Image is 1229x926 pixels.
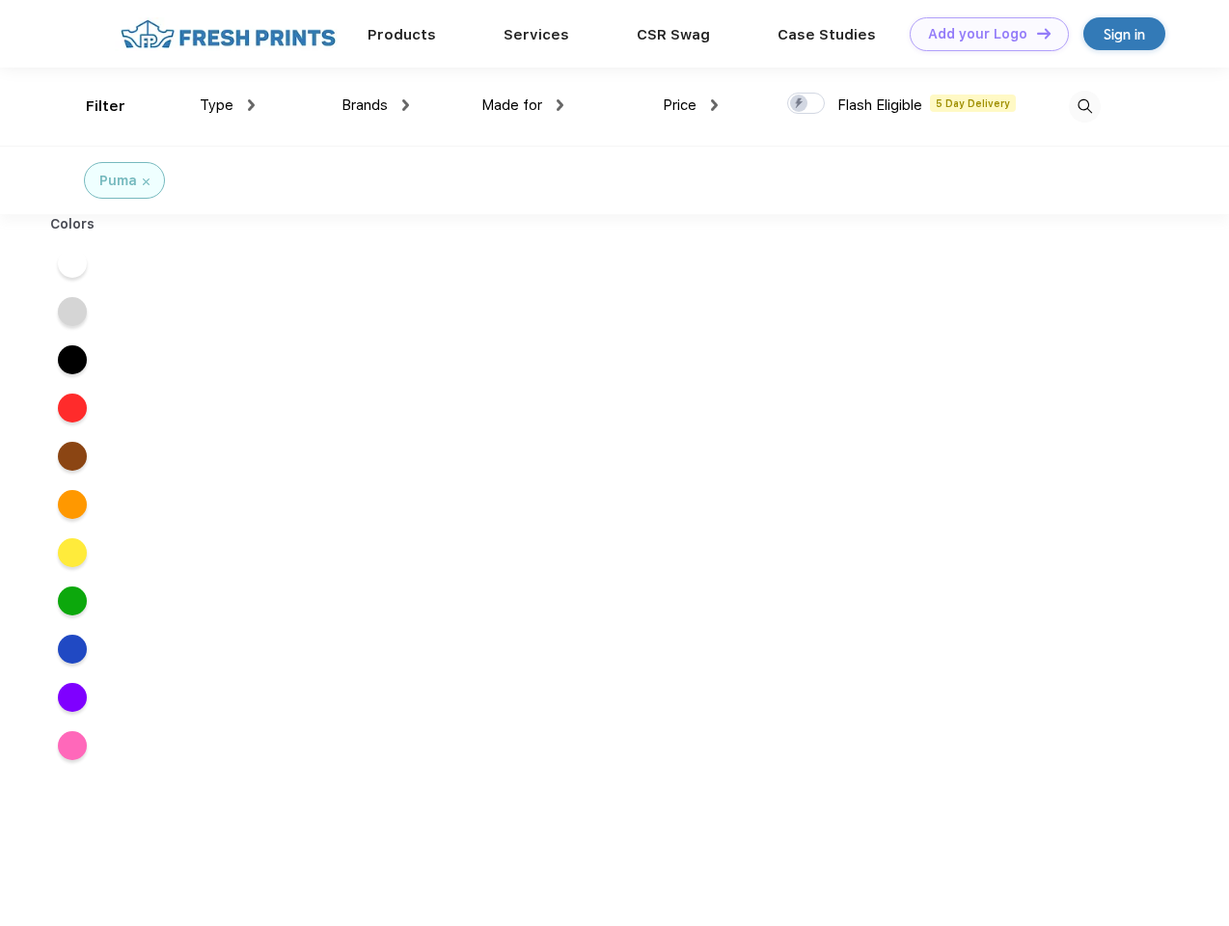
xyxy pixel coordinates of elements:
[341,96,388,114] span: Brands
[248,99,255,111] img: dropdown.png
[1069,91,1101,123] img: desktop_search.svg
[36,214,110,234] div: Colors
[557,99,563,111] img: dropdown.png
[663,96,696,114] span: Price
[200,96,233,114] span: Type
[115,17,341,51] img: fo%20logo%202.webp
[1104,23,1145,45] div: Sign in
[1037,28,1051,39] img: DT
[711,99,718,111] img: dropdown.png
[99,171,137,191] div: Puma
[481,96,542,114] span: Made for
[637,26,710,43] a: CSR Swag
[930,95,1016,112] span: 5 Day Delivery
[928,26,1027,42] div: Add your Logo
[1083,17,1165,50] a: Sign in
[504,26,569,43] a: Services
[368,26,436,43] a: Products
[86,95,125,118] div: Filter
[402,99,409,111] img: dropdown.png
[143,178,150,185] img: filter_cancel.svg
[837,96,922,114] span: Flash Eligible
